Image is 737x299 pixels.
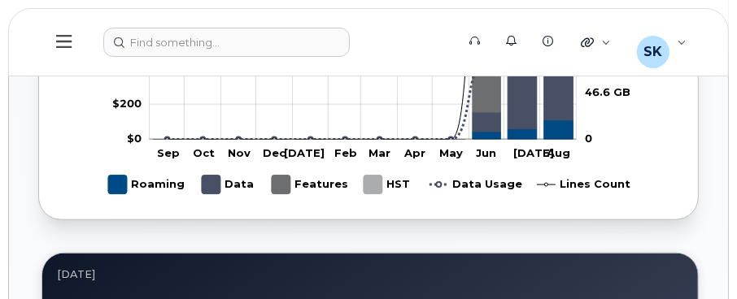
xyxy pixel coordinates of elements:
[154,120,573,140] g: Roaming
[127,132,142,145] tspan: $0
[544,120,573,140] g: 110.8 2025-08-01
[272,169,348,201] g: Features
[57,268,683,281] div: August 2025
[585,85,630,98] tspan: 46.6 GB
[585,132,592,145] tspan: 0
[202,169,255,201] g: Data
[569,26,622,58] div: Quicklinks
[439,147,463,160] tspan: May
[626,26,698,58] div: Smith, Kelly (ONB)
[103,28,350,57] input: Find something...
[335,147,358,160] tspan: Feb
[285,147,325,160] tspan: [DATE]
[643,42,662,62] span: SK
[477,147,497,160] tspan: Jun
[547,147,571,160] tspan: Aug
[264,147,287,160] tspan: Dec
[193,147,215,160] tspan: Oct
[508,129,538,140] g: 60 2025-07-01
[228,147,251,160] tspan: Nov
[108,169,185,201] g: Roaming
[537,169,630,201] g: Lines Count
[112,97,142,110] g: $0
[514,147,555,160] tspan: [DATE]
[112,97,142,110] tspan: $200
[108,169,630,201] g: Legend
[157,147,180,160] tspan: Sep
[369,147,391,160] tspan: Mar
[430,169,522,201] g: Data Usage
[154,24,573,139] g: Data
[508,44,538,128] g: 484.52 2025-07-01
[364,169,413,201] g: HST
[404,147,426,160] tspan: Apr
